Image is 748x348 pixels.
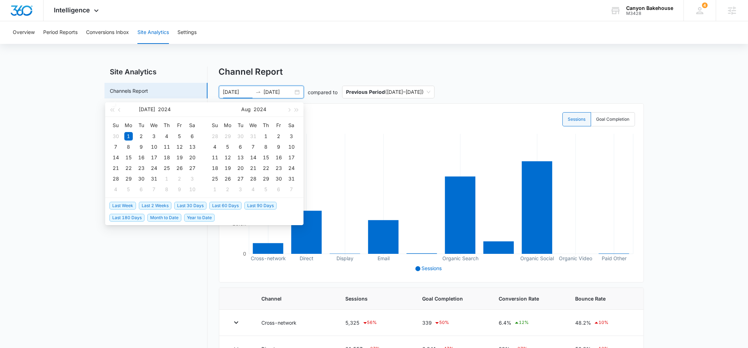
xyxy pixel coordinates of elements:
[175,185,184,194] div: 9
[274,185,283,194] div: 6
[236,143,245,151] div: 6
[244,202,277,210] span: Last 90 Days
[242,102,251,116] button: Aug
[148,131,160,142] td: 2024-07-03
[13,21,35,44] button: Overview
[186,152,199,163] td: 2024-07-20
[377,255,389,261] tspan: Email
[336,255,353,261] tspan: Display
[236,164,245,172] div: 20
[221,131,234,142] td: 2024-07-29
[236,175,245,183] div: 27
[173,131,186,142] td: 2024-07-05
[175,132,184,141] div: 5
[163,132,171,141] div: 4
[137,153,146,162] div: 16
[221,184,234,195] td: 2024-09-02
[272,131,285,142] td: 2024-08-02
[262,153,270,162] div: 15
[122,120,135,131] th: Mo
[124,143,133,151] div: 8
[250,255,285,261] tspan: Cross-network
[260,163,272,173] td: 2024-08-22
[234,120,247,131] th: Tu
[247,163,260,173] td: 2024-08-21
[221,142,234,152] td: 2024-08-05
[249,132,257,141] div: 31
[249,143,257,151] div: 7
[122,142,135,152] td: 2024-07-08
[163,185,171,194] div: 8
[148,152,160,163] td: 2024-07-17
[287,153,296,162] div: 17
[186,142,199,152] td: 2024-07-13
[175,164,184,172] div: 26
[86,21,129,44] button: Conversions Inbox
[124,164,133,172] div: 22
[122,163,135,173] td: 2024-07-22
[173,142,186,152] td: 2024-07-12
[163,175,171,183] div: 1
[223,175,232,183] div: 26
[247,152,260,163] td: 2024-08-14
[147,214,181,222] span: Month to Date
[221,152,234,163] td: 2024-08-12
[221,120,234,131] th: Mo
[262,164,270,172] div: 22
[112,185,120,194] div: 4
[148,173,160,184] td: 2024-07-31
[285,120,298,131] th: Sa
[236,153,245,162] div: 13
[253,310,337,336] td: Cross-network
[255,89,261,95] span: to
[442,255,478,262] tspan: Organic Search
[260,152,272,163] td: 2024-08-15
[300,255,313,261] tspan: Direct
[109,163,122,173] td: 2024-07-21
[112,164,120,172] div: 21
[221,173,234,184] td: 2024-08-26
[124,132,133,141] div: 1
[175,153,184,162] div: 19
[112,175,120,183] div: 28
[160,142,173,152] td: 2024-07-11
[274,143,283,151] div: 9
[109,214,144,222] span: Last 180 Days
[139,102,155,116] button: [DATE]
[163,164,171,172] div: 25
[135,163,148,173] td: 2024-07-23
[234,163,247,173] td: 2024-08-20
[223,143,232,151] div: 5
[122,152,135,163] td: 2024-07-15
[109,184,122,195] td: 2024-08-04
[137,185,146,194] div: 6
[173,184,186,195] td: 2024-08-09
[174,202,206,210] span: Last 30 Days
[272,152,285,163] td: 2024-08-16
[264,88,293,96] input: End date
[247,131,260,142] td: 2024-07-31
[247,184,260,195] td: 2024-09-04
[177,21,197,44] button: Settings
[209,202,242,210] span: Last 60 Days
[272,173,285,184] td: 2024-08-30
[362,319,377,327] div: 56 %
[626,11,673,16] div: account id
[163,153,171,162] div: 18
[110,87,148,95] a: Channels Report
[601,255,626,261] tspan: Paid Other
[211,132,219,141] div: 28
[422,295,482,302] span: Goal Completion
[150,132,158,141] div: 3
[272,120,285,131] th: Fr
[287,175,296,183] div: 31
[209,131,221,142] td: 2024-07-28
[175,175,184,183] div: 2
[702,2,708,8] span: 4
[594,319,608,327] div: 10 %
[211,153,219,162] div: 11
[211,143,219,151] div: 4
[422,265,442,271] span: Sessions
[562,112,591,126] label: Sessions
[285,173,298,184] td: 2024-08-31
